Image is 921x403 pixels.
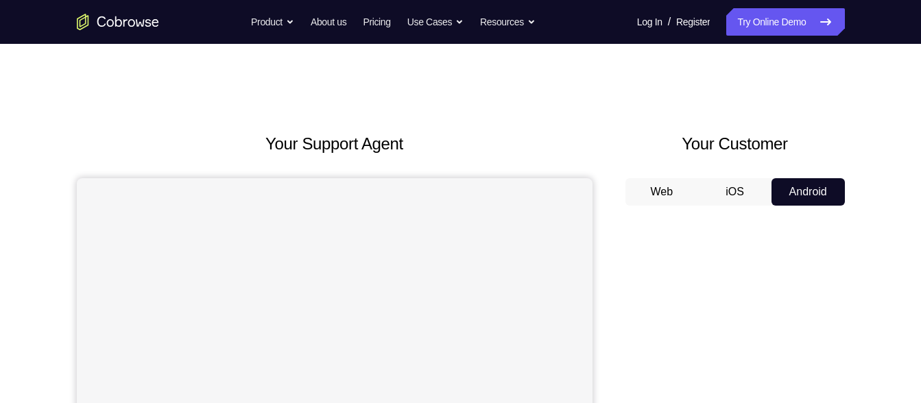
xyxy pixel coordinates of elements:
span: / [668,14,671,30]
h2: Your Customer [625,132,845,156]
a: About us [311,8,346,36]
button: Web [625,178,699,206]
a: Log In [637,8,662,36]
button: Android [772,178,845,206]
h2: Your Support Agent [77,132,593,156]
a: Pricing [363,8,390,36]
button: iOS [698,178,772,206]
button: Use Cases [407,8,464,36]
button: Resources [480,8,536,36]
a: Try Online Demo [726,8,844,36]
button: Product [251,8,294,36]
a: Go to the home page [77,14,159,30]
a: Register [676,8,710,36]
